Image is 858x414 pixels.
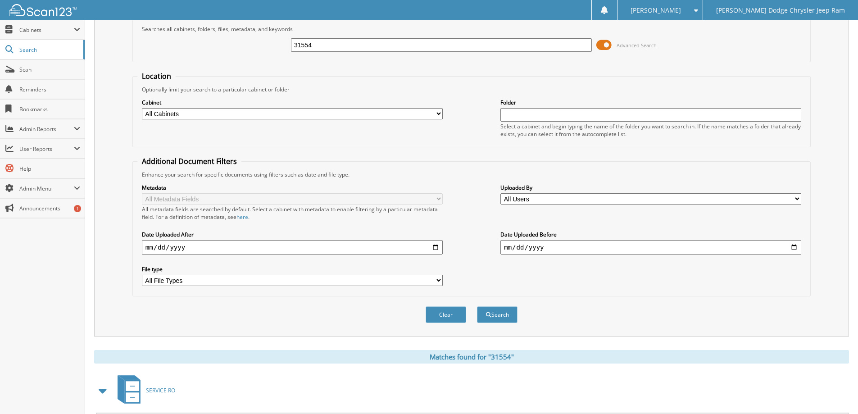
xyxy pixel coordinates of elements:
[19,26,74,34] span: Cabinets
[112,373,175,408] a: SERVICE RO
[142,205,443,221] div: All metadata fields are searched by default. Select a cabinet with metadata to enable filtering b...
[142,231,443,238] label: Date Uploaded After
[19,145,74,153] span: User Reports
[716,8,845,13] span: [PERSON_NAME] Dodge Chrysler Jeep Ram
[137,171,806,178] div: Enhance your search for specific documents using filters such as date and file type.
[19,185,74,192] span: Admin Menu
[137,156,241,166] legend: Additional Document Filters
[142,99,443,106] label: Cabinet
[142,240,443,255] input: start
[19,105,80,113] span: Bookmarks
[19,205,80,212] span: Announcements
[631,8,681,13] span: [PERSON_NAME]
[500,123,801,138] div: Select a cabinet and begin typing the name of the folder you want to search in. If the name match...
[426,306,466,323] button: Clear
[500,231,801,238] label: Date Uploaded Before
[9,4,77,16] img: scan123-logo-white.svg
[142,265,443,273] label: File type
[74,205,81,212] div: 1
[500,240,801,255] input: end
[146,387,175,394] span: SERVICE RO
[142,184,443,191] label: Metadata
[477,306,518,323] button: Search
[19,86,80,93] span: Reminders
[236,213,248,221] a: here
[19,165,80,173] span: Help
[19,125,74,133] span: Admin Reports
[500,184,801,191] label: Uploaded By
[137,25,806,33] div: Searches all cabinets, folders, files, metadata, and keywords
[813,371,858,414] iframe: Chat Widget
[137,71,176,81] legend: Location
[94,350,849,364] div: Matches found for "31554"
[500,99,801,106] label: Folder
[617,42,657,49] span: Advanced Search
[19,46,79,54] span: Search
[137,86,806,93] div: Optionally limit your search to a particular cabinet or folder
[19,66,80,73] span: Scan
